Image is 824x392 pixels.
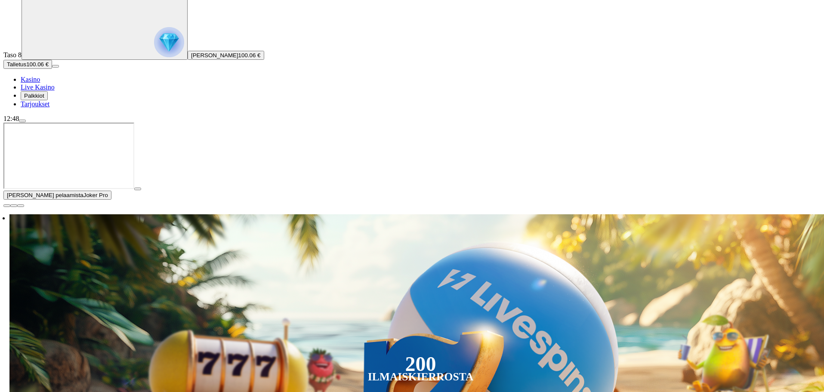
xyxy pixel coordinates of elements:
[21,76,40,83] a: diamond iconKasino
[188,51,264,60] button: [PERSON_NAME]100.06 €
[7,192,83,198] span: [PERSON_NAME] pelaamista
[21,100,49,108] span: Tarjoukset
[3,60,52,69] button: Talletusplus icon100.06 €
[191,52,238,59] span: [PERSON_NAME]
[24,93,44,99] span: Palkkiot
[238,52,261,59] span: 100.06 €
[21,100,49,108] a: gift-inverted iconTarjoukset
[52,65,59,68] button: menu
[19,120,26,122] button: menu
[7,61,26,68] span: Talletus
[17,204,24,207] button: fullscreen icon
[3,51,22,59] span: Taso 8
[21,83,55,91] span: Live Kasino
[405,359,436,369] div: 200
[3,115,19,122] span: 12:48
[3,191,111,200] button: [PERSON_NAME] pelaamistaJoker Pro
[83,192,108,198] span: Joker Pro
[154,27,184,57] img: reward progress
[21,91,48,100] button: reward iconPalkkiot
[21,76,40,83] span: Kasino
[3,204,10,207] button: close icon
[3,123,134,189] iframe: Joker Pro
[21,83,55,91] a: poker-chip iconLive Kasino
[26,61,49,68] span: 100.06 €
[10,204,17,207] button: chevron-down icon
[134,188,141,190] button: play icon
[368,372,474,382] div: Ilmaiskierrosta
